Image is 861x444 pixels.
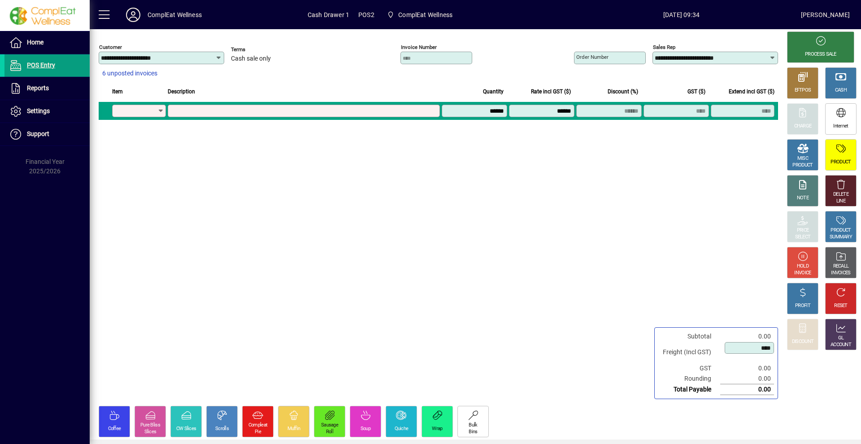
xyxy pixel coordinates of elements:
span: Extend incl GST ($) [729,87,774,97]
div: CASH [835,87,847,94]
div: MISC [797,155,808,162]
a: Settings [4,100,90,123]
div: PROFIT [795,303,810,309]
div: CW Slices [176,426,196,432]
span: Cash sale only [231,55,271,62]
div: Roll [326,429,333,435]
div: Bulk [469,422,477,429]
div: EFTPOS [795,87,811,94]
mat-label: Order number [576,54,609,60]
td: GST [658,363,720,374]
span: GST ($) [687,87,705,97]
span: POS2 [358,8,374,22]
a: Reports [4,77,90,100]
span: [DATE] 09:34 [562,8,801,22]
mat-label: Customer [99,44,122,50]
span: Discount (%) [608,87,638,97]
td: 0.00 [720,374,774,384]
div: CHARGE [794,123,812,130]
span: Item [112,87,123,97]
span: Rate incl GST ($) [531,87,571,97]
mat-label: Invoice number [401,44,437,50]
span: 6 unposted invoices [102,69,157,78]
mat-label: Sales rep [653,44,675,50]
span: POS Entry [27,62,55,69]
div: PRICE [797,227,809,234]
span: Terms [231,47,285,53]
div: Soup [361,426,370,432]
td: 0.00 [720,384,774,395]
div: INVOICE [794,270,811,277]
div: Scrolls [215,426,229,432]
div: RECALL [833,263,849,270]
div: Bins [469,429,477,435]
span: Cash Drawer 1 [308,8,349,22]
div: PRODUCT [831,227,851,234]
td: Total Payable [658,384,720,395]
div: ComplEat Wellness [148,8,202,22]
td: Freight (Incl GST) [658,342,720,363]
div: SELECT [795,234,811,241]
button: 6 unposted invoices [99,66,161,82]
div: HOLD [797,263,809,270]
div: Sausage [321,422,338,429]
div: DISCOUNT [792,338,813,345]
td: 0.00 [720,331,774,342]
span: Reports [27,84,49,92]
div: Slices [144,429,157,435]
span: Support [27,130,49,137]
span: ComplEat Wellness [398,8,452,22]
div: Wrap [432,426,442,432]
span: Quantity [483,87,504,97]
div: Internet [833,123,848,130]
div: GL [838,335,844,342]
td: 0.00 [720,363,774,374]
td: Subtotal [658,331,720,342]
div: Quiche [395,426,409,432]
span: Settings [27,107,50,114]
td: Rounding [658,374,720,384]
div: INVOICES [831,270,850,277]
a: Home [4,31,90,54]
span: Home [27,39,43,46]
div: PRODUCT [792,162,813,169]
div: Coffee [108,426,121,432]
div: Pure Bliss [140,422,160,429]
div: PRODUCT [831,159,851,166]
div: SUMMARY [830,234,852,241]
div: PROCESS SALE [805,51,836,58]
div: Muffin [287,426,300,432]
div: LINE [836,198,845,205]
div: NOTE [797,195,809,202]
a: Support [4,123,90,145]
span: Description [168,87,195,97]
span: ComplEat Wellness [383,7,456,23]
button: Profile [119,7,148,23]
div: Pie [255,429,261,435]
div: DELETE [833,191,848,198]
div: [PERSON_NAME] [801,8,850,22]
div: Compleat [248,422,267,429]
div: RESET [834,303,848,309]
div: ACCOUNT [831,342,851,348]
